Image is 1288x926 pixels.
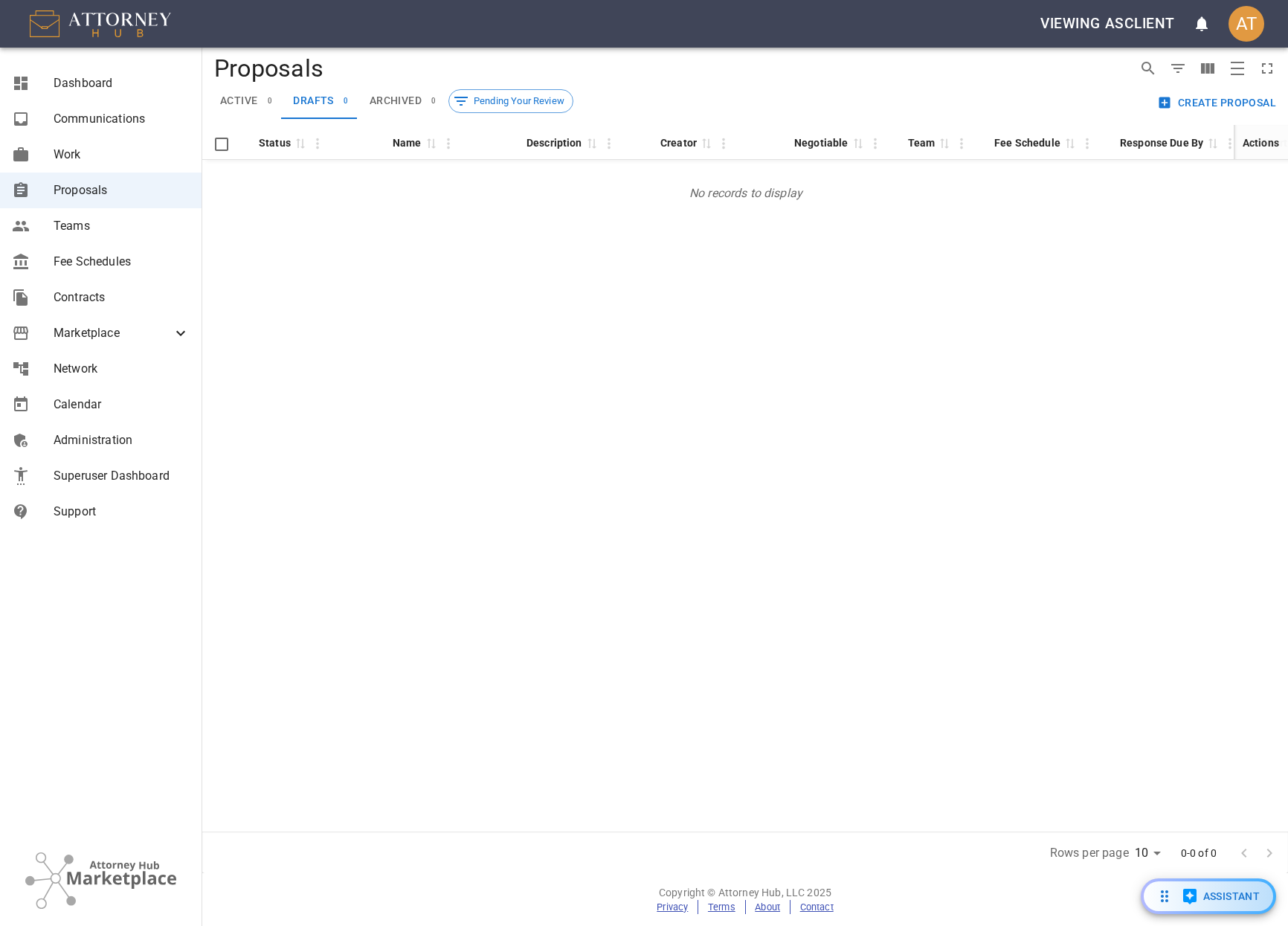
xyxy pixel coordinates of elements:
[657,901,688,913] a: Privacy
[448,89,573,113] div: Pending Your Review
[660,134,697,152] div: Creator
[1229,6,1264,42] div: AT
[1223,54,1252,83] button: Toggle density
[1218,132,1242,155] button: Column Actions
[849,136,866,149] span: Sort by Negotiable descending
[1257,845,1282,859] span: Go to next page
[54,467,190,485] span: Superuser Dashboard
[54,289,190,306] span: Contracts
[54,181,190,199] span: Proposals
[582,136,600,149] span: Sort by Description descending
[1135,841,1166,865] div: Rows per page
[1231,845,1257,859] span: Go to previous page
[794,134,849,152] div: Negotiable
[54,146,190,164] span: Work
[291,136,309,149] span: Sort by Status descending
[1075,132,1099,155] button: Column Actions
[1034,7,1181,41] button: Viewing asclient
[54,110,190,128] span: Communications
[1175,846,1223,861] span: 0-0 of 0
[393,134,422,152] div: Name
[1133,54,1163,83] button: Show/Hide search
[994,134,1060,152] div: Fee Schedule
[1252,54,1282,83] button: Toggle full screen
[220,94,257,108] span: active
[935,136,953,149] span: Sort by Team descending
[54,396,190,414] span: Calendar
[697,136,715,149] span: Sort by Creator descending
[422,136,439,149] span: Sort by Name descending
[755,901,780,913] a: About
[800,901,834,913] a: Contact
[1163,54,1193,83] button: Show/Hide filters
[54,324,172,342] span: Marketplace
[1060,136,1078,149] span: Sort by Fee Schedule descending
[950,132,973,155] button: Column Actions
[708,901,735,913] a: Terms
[1243,134,1279,152] div: Actions
[1203,136,1221,149] span: Sort by Response Due By descending
[54,360,190,378] span: Network
[263,95,276,107] span: 0
[207,129,236,159] span: Toggle select all
[208,54,1127,83] h4: Proposals
[54,431,190,449] span: Administration
[597,132,621,155] button: Column Actions
[370,94,422,108] span: archived
[437,132,460,155] button: Column Actions
[54,503,190,521] span: Support
[306,132,329,155] button: Column Actions
[1120,134,1203,152] div: Response Due By
[202,885,1288,900] p: Copyright © Attorney Hub, LLC 2025
[427,95,439,107] span: 0
[25,852,176,909] img: Attorney Hub Marketplace
[30,10,171,37] img: AttorneyHub Logo
[908,134,936,152] div: Team
[1050,844,1129,861] label: Rows per page
[466,94,573,109] span: Pending Your Review
[863,132,887,155] button: Column Actions
[339,95,352,107] span: 0
[54,74,190,92] span: Dashboard
[1184,6,1220,42] button: open notifications menu
[1154,89,1282,117] button: Create Proposal
[54,253,190,271] span: Fee Schedules
[1193,54,1223,83] button: Show/Hide columns
[259,134,291,152] div: Status
[293,94,333,108] span: drafts
[712,132,735,155] button: Column Actions
[54,217,190,235] span: Teams
[527,134,582,152] div: Description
